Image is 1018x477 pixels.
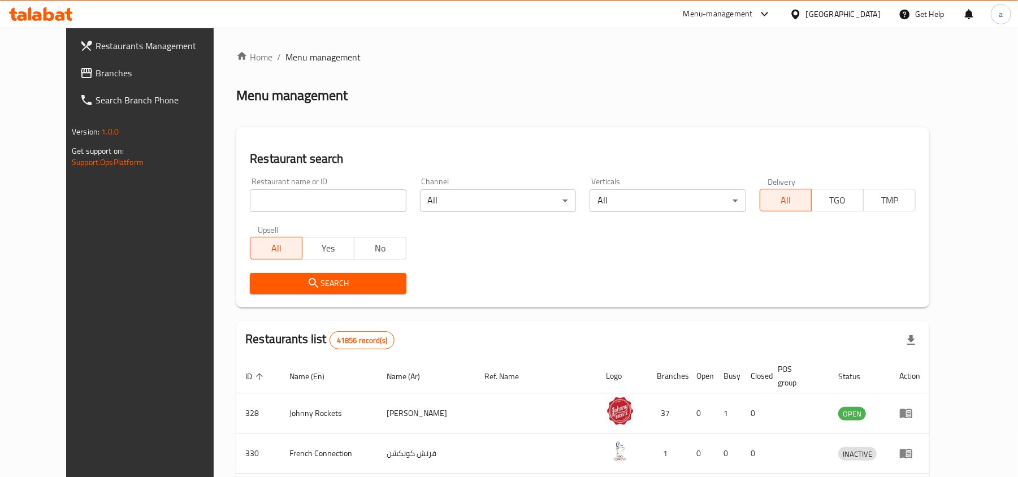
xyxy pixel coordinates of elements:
th: Closed [742,359,769,393]
td: French Connection [280,433,378,474]
nav: breadcrumb [236,50,929,64]
td: 1 [714,393,742,433]
label: Upsell [258,226,279,233]
span: Restaurants Management [96,39,227,53]
span: Branches [96,66,227,80]
input: Search for restaurant name or ID.. [250,189,406,212]
button: Search [250,273,406,294]
span: All [255,240,298,257]
a: Branches [71,59,236,86]
li: / [277,50,281,64]
a: Search Branch Phone [71,86,236,114]
td: 1 [648,433,687,474]
td: 0 [714,433,742,474]
div: Menu [899,406,920,420]
a: Support.OpsPlatform [72,155,144,170]
div: Total records count [330,331,395,349]
td: 0 [687,393,714,433]
div: Menu [899,446,920,460]
td: 330 [236,433,280,474]
span: All [765,192,808,209]
span: TMP [868,192,911,209]
span: Status [838,370,875,383]
span: Name (Ar) [387,370,435,383]
td: 0 [687,433,714,474]
span: Search Branch Phone [96,93,227,107]
h2: Menu management [236,86,348,105]
div: [GEOGRAPHIC_DATA] [806,8,881,20]
button: All [760,189,812,211]
th: Action [890,359,929,393]
span: TGO [816,192,859,209]
div: All [420,189,576,212]
span: a [999,8,1003,20]
span: POS group [778,362,816,389]
a: Restaurants Management [71,32,236,59]
span: Name (En) [289,370,339,383]
th: Branches [648,359,687,393]
span: INACTIVE [838,448,877,461]
span: Version: [72,124,99,139]
span: No [359,240,402,257]
span: OPEN [838,407,866,420]
img: Johnny Rockets [606,397,634,425]
td: 0 [742,433,769,474]
button: TMP [863,189,916,211]
td: فرنش كونكشن [378,433,476,474]
div: INACTIVE [838,447,877,461]
td: 328 [236,393,280,433]
span: 41856 record(s) [330,335,394,346]
h2: Restaurants list [245,331,395,349]
h2: Restaurant search [250,150,916,167]
button: Yes [302,237,354,259]
span: Get support on: [72,144,124,158]
button: No [354,237,406,259]
td: 37 [648,393,687,433]
th: Busy [714,359,742,393]
div: All [590,189,746,212]
button: All [250,237,302,259]
td: 0 [742,393,769,433]
label: Delivery [768,177,796,185]
div: OPEN [838,407,866,420]
button: TGO [811,189,864,211]
span: Search [259,276,397,290]
img: French Connection [606,437,634,465]
div: Export file [898,327,925,354]
span: Ref. Name [485,370,534,383]
span: Menu management [285,50,361,64]
a: Home [236,50,272,64]
span: Yes [307,240,350,257]
div: Menu-management [683,7,753,21]
td: [PERSON_NAME] [378,393,476,433]
span: ID [245,370,267,383]
span: 1.0.0 [101,124,119,139]
td: Johnny Rockets [280,393,378,433]
th: Logo [597,359,648,393]
th: Open [687,359,714,393]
